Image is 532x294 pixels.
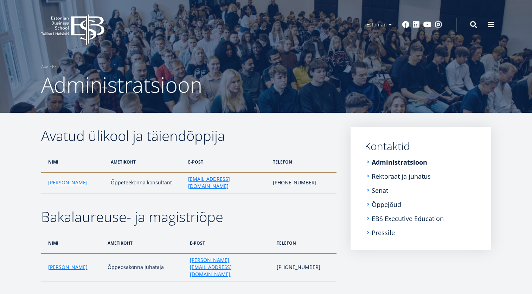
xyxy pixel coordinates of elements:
[269,172,336,194] td: [PHONE_NUMBER]
[273,253,336,282] td: [PHONE_NUMBER]
[372,201,401,208] a: Õppejõud
[107,152,185,172] th: ametikoht
[269,152,336,172] th: telefon
[41,208,336,226] h2: Bakalaureuse- ja magistriõpe
[372,159,427,166] a: Administratsioon
[435,21,442,28] a: Instagram
[372,215,444,222] a: EBS Executive Education
[107,172,185,194] td: Õppeteekonna konsultant
[372,187,388,194] a: Senat
[41,152,107,172] th: nimi
[104,253,187,282] td: Õppeosakonna juhataja
[190,257,269,278] a: [PERSON_NAME][EMAIL_ADDRESS][DOMAIN_NAME]
[41,233,104,253] th: nimi
[41,127,336,145] h2: Avatud ülikool ja täiendõppija
[423,21,431,28] a: Youtube
[48,264,88,271] a: [PERSON_NAME]
[104,233,187,253] th: ametikoht
[372,173,431,180] a: Rektoraat ja juhatus
[365,141,477,152] a: Kontaktid
[41,70,202,99] span: Administratsioon
[48,179,88,186] a: [PERSON_NAME]
[402,21,409,28] a: Facebook
[188,176,266,190] a: [EMAIL_ADDRESS][DOMAIN_NAME]
[185,152,269,172] th: e-post
[186,233,273,253] th: e-post
[41,63,56,71] a: Avaleht
[372,229,395,236] a: Pressile
[413,21,420,28] a: Linkedin
[273,233,336,253] th: telefon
